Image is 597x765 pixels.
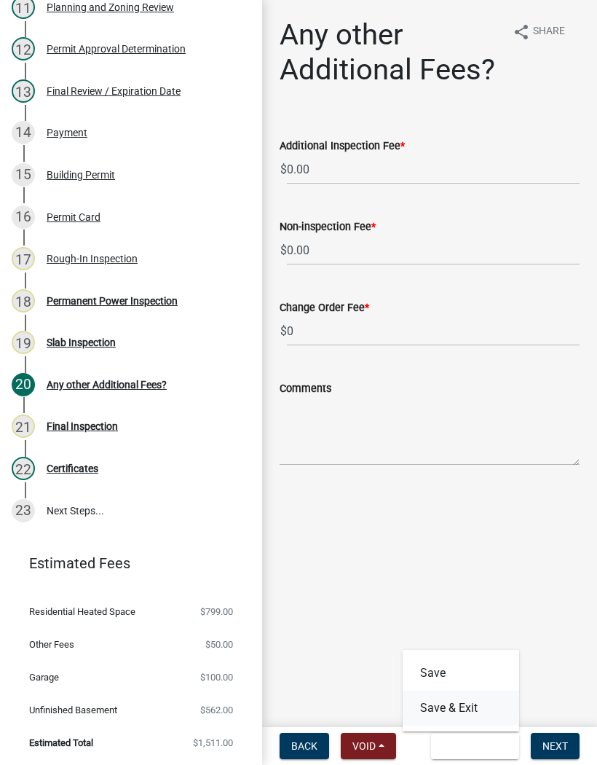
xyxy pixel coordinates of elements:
div: 18 [12,289,35,313]
button: shareShare [501,17,577,46]
span: Unfinished Basement [29,705,117,715]
div: Building Permit [47,170,115,180]
div: Save & Exit [403,650,519,731]
div: Any other Additional Fees? [47,380,167,390]
span: Residential Heated Space [29,607,135,616]
div: 15 [12,163,35,187]
span: $ [280,316,288,346]
div: Permanent Power Inspection [47,296,178,306]
span: $ [280,235,288,265]
span: Next [542,740,568,752]
div: Final Inspection [47,421,118,431]
span: $1,511.00 [193,738,233,748]
button: Void [341,733,396,759]
div: Final Review / Expiration Date [47,86,181,96]
span: Void [352,740,376,752]
span: Save & Exit [443,740,499,752]
span: Estimated Total [29,738,93,748]
span: Other Fees [29,640,74,649]
label: Comments [280,384,331,394]
div: 21 [12,415,35,438]
a: Estimated Fees [12,549,239,578]
span: Garage [29,672,59,682]
div: 14 [12,121,35,144]
button: Save & Exit [431,733,519,759]
h1: Any other Additional Fees? [280,17,501,87]
span: $ [280,154,288,184]
span: $799.00 [200,607,233,616]
div: 22 [12,457,35,480]
div: 12 [12,37,35,60]
div: Planning and Zoning Review [47,2,174,12]
div: 16 [12,205,35,229]
div: 20 [12,373,35,396]
div: Certificates [47,463,98,474]
span: $100.00 [200,672,233,682]
div: Slab Inspection [47,337,116,348]
label: Change Order Fee [280,303,369,313]
span: Share [533,23,565,41]
button: Back [280,733,329,759]
div: Rough-In Inspection [47,254,138,264]
div: 19 [12,331,35,354]
div: Permit Approval Determination [47,44,186,54]
label: Non-inspection Fee [280,222,376,232]
div: Permit Card [47,212,100,222]
button: Save [403,656,519,691]
div: 13 [12,79,35,103]
button: Save & Exit [403,691,519,726]
label: Additional Inspection Fee [280,141,405,152]
div: 23 [12,499,35,522]
div: 17 [12,247,35,270]
span: Back [291,740,317,752]
span: $50.00 [205,640,233,649]
div: Payment [47,127,87,138]
button: Next [531,733,580,759]
span: $562.00 [200,705,233,715]
i: share [513,23,530,41]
